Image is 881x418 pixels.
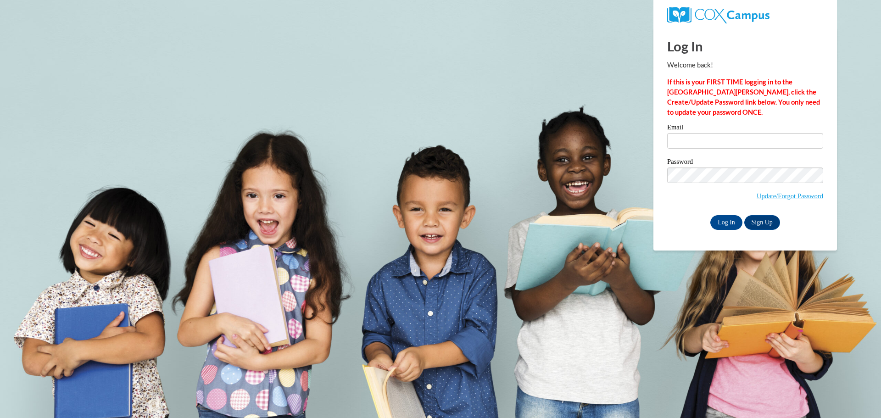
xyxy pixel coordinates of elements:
strong: If this is your FIRST TIME logging in to the [GEOGRAPHIC_DATA][PERSON_NAME], click the Create/Upd... [667,78,820,116]
img: COX Campus [667,7,769,23]
label: Email [667,124,823,133]
input: Log In [710,215,742,230]
p: Welcome back! [667,60,823,70]
h1: Log In [667,37,823,56]
a: Sign Up [744,215,780,230]
label: Password [667,158,823,167]
a: Update/Forgot Password [757,192,823,200]
a: COX Campus [667,11,769,18]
